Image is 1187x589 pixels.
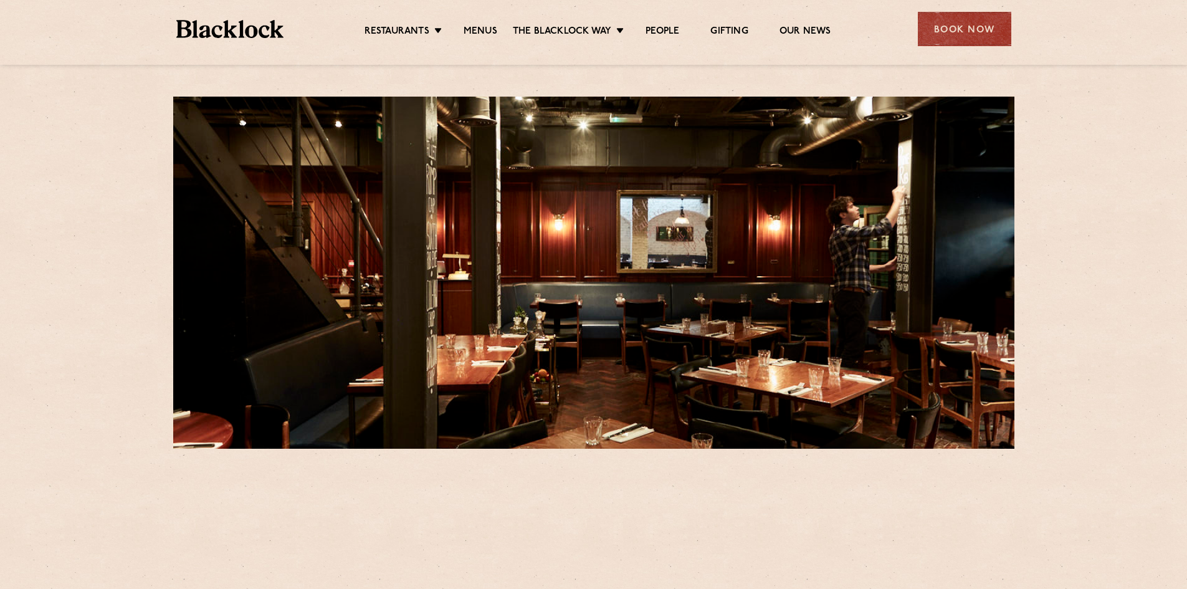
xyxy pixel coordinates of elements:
[365,26,429,39] a: Restaurants
[710,26,748,39] a: Gifting
[646,26,679,39] a: People
[918,12,1011,46] div: Book Now
[513,26,611,39] a: The Blacklock Way
[464,26,497,39] a: Menus
[779,26,831,39] a: Our News
[176,20,284,38] img: BL_Textured_Logo-footer-cropped.svg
